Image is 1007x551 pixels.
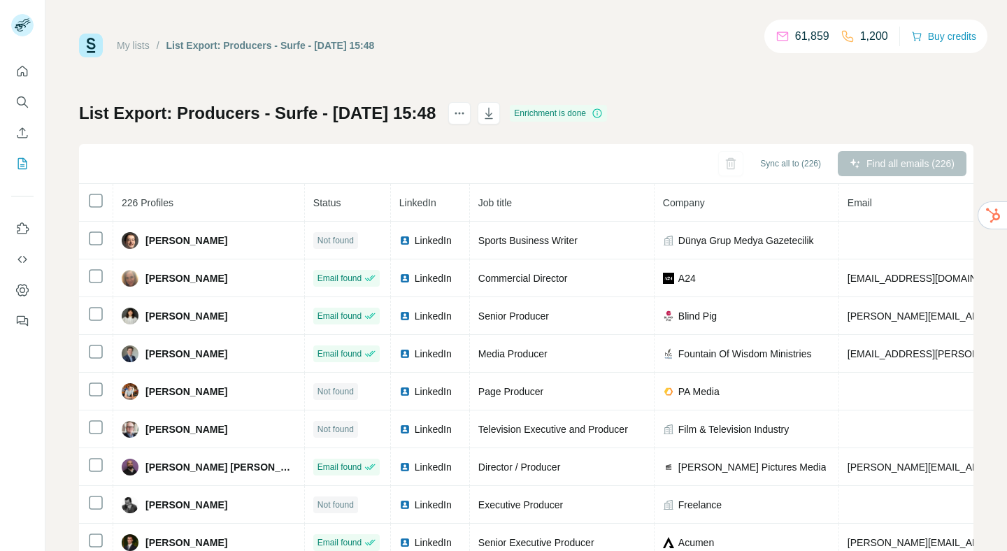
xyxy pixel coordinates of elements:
span: Television Executive and Producer [478,424,628,435]
img: LinkedIn logo [399,537,410,548]
button: Feedback [11,308,34,334]
span: Email found [317,461,362,473]
button: My lists [11,151,34,176]
span: LinkedIn [415,536,452,550]
span: [PERSON_NAME] [PERSON_NAME] [145,460,296,474]
span: LinkedIn [415,422,452,436]
span: [PERSON_NAME] [145,385,227,399]
span: Sync all to (226) [760,157,821,170]
span: Senior Producer [478,310,549,322]
span: [PERSON_NAME] [145,309,227,323]
span: LinkedIn [415,498,452,512]
img: LinkedIn logo [399,386,410,397]
span: Sports Business Writer [478,235,578,246]
button: Quick start [11,59,34,84]
img: LinkedIn logo [399,235,410,246]
a: My lists [117,40,150,51]
li: / [157,38,159,52]
img: LinkedIn logo [399,499,410,510]
button: Buy credits [911,27,976,46]
span: Email found [317,348,362,360]
span: [PERSON_NAME] [145,271,227,285]
button: Dashboard [11,278,34,303]
img: Avatar [122,345,138,362]
span: [PERSON_NAME] [145,498,227,512]
img: Avatar [122,232,138,249]
span: Film & Television Industry [678,422,789,436]
span: Senior Executive Producer [478,537,594,548]
span: Email found [317,536,362,549]
img: Avatar [122,496,138,513]
img: LinkedIn logo [399,273,410,284]
img: Avatar [122,421,138,438]
span: [PERSON_NAME] [145,536,227,550]
button: Search [11,90,34,115]
p: 61,859 [795,28,829,45]
button: Use Surfe API [11,247,34,272]
img: LinkedIn logo [399,310,410,322]
span: Blind Pig [678,309,717,323]
span: Not found [317,423,354,436]
span: [PERSON_NAME] [145,234,227,248]
img: company-logo [663,273,674,284]
button: Enrich CSV [11,120,34,145]
img: company-logo [663,461,674,473]
span: [PERSON_NAME] [145,422,227,436]
span: LinkedIn [415,271,452,285]
span: Director / Producer [478,461,560,473]
span: Media Producer [478,348,548,359]
span: Company [663,197,705,208]
span: Not found [317,385,354,398]
span: Status [313,197,341,208]
img: LinkedIn logo [399,461,410,473]
img: Avatar [122,459,138,475]
button: Sync all to (226) [750,153,831,174]
h1: List Export: Producers - Surfe - [DATE] 15:48 [79,102,436,124]
span: Email [848,197,872,208]
span: Dünya Grup Medya Gazetecilik [678,234,814,248]
button: actions [448,102,471,124]
span: Commercial Director [478,273,568,284]
span: LinkedIn [415,385,452,399]
span: Job title [478,197,512,208]
span: Not found [317,499,354,511]
img: company-logo [663,310,674,322]
img: Avatar [122,308,138,324]
span: Email found [317,310,362,322]
img: Avatar [122,270,138,287]
span: A24 [678,271,696,285]
img: company-logo [663,386,674,397]
span: Not found [317,234,354,247]
img: Avatar [122,383,138,400]
img: Avatar [122,534,138,551]
button: Use Surfe on LinkedIn [11,216,34,241]
img: LinkedIn logo [399,424,410,435]
span: 226 Profiles [122,197,173,208]
span: Page Producer [478,386,543,397]
img: LinkedIn logo [399,348,410,359]
img: company-logo [663,537,674,548]
span: LinkedIn [415,460,452,474]
span: Fountain Of Wisdom Ministries [678,347,812,361]
span: [PERSON_NAME] [145,347,227,361]
span: Email found [317,272,362,285]
img: company-logo [663,348,674,359]
img: Surfe Logo [79,34,103,57]
span: PA Media [678,385,720,399]
p: 1,200 [860,28,888,45]
span: LinkedIn [415,347,452,361]
span: Freelance [678,498,722,512]
span: LinkedIn [415,234,452,248]
span: [PERSON_NAME] Pictures Media [678,460,827,474]
span: LinkedIn [399,197,436,208]
div: Enrichment is done [510,105,607,122]
span: LinkedIn [415,309,452,323]
div: List Export: Producers - Surfe - [DATE] 15:48 [166,38,375,52]
span: Executive Producer [478,499,563,510]
span: Acumen [678,536,714,550]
